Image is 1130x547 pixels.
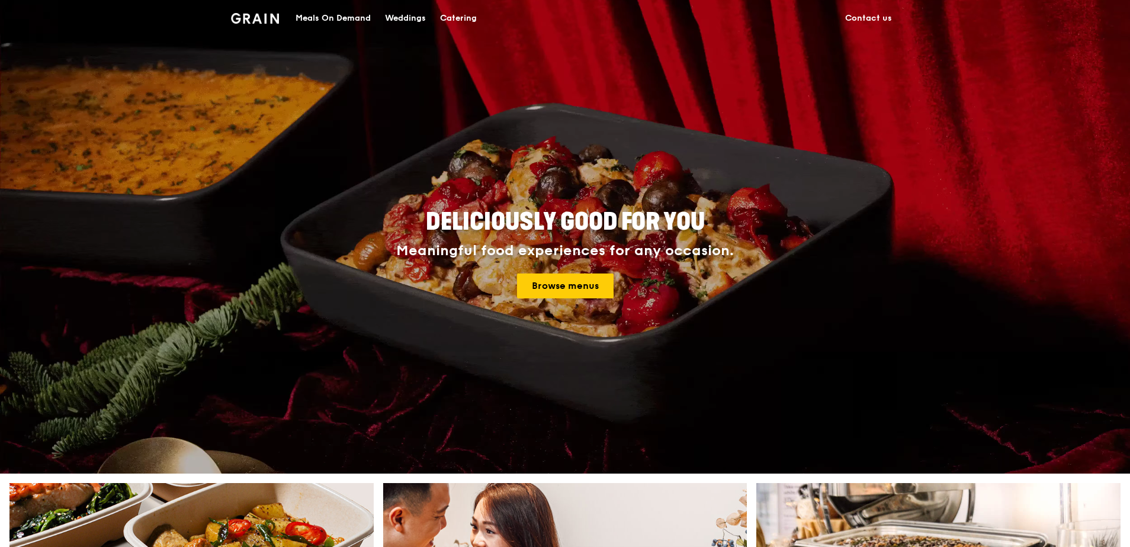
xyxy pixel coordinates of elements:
[426,208,705,236] span: Deliciously good for you
[296,1,371,36] div: Meals On Demand
[433,1,484,36] a: Catering
[838,1,899,36] a: Contact us
[231,13,279,24] img: Grain
[517,273,614,298] a: Browse menus
[352,243,778,259] div: Meaningful food experiences for any occasion.
[378,1,433,36] a: Weddings
[385,1,426,36] div: Weddings
[440,1,477,36] div: Catering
